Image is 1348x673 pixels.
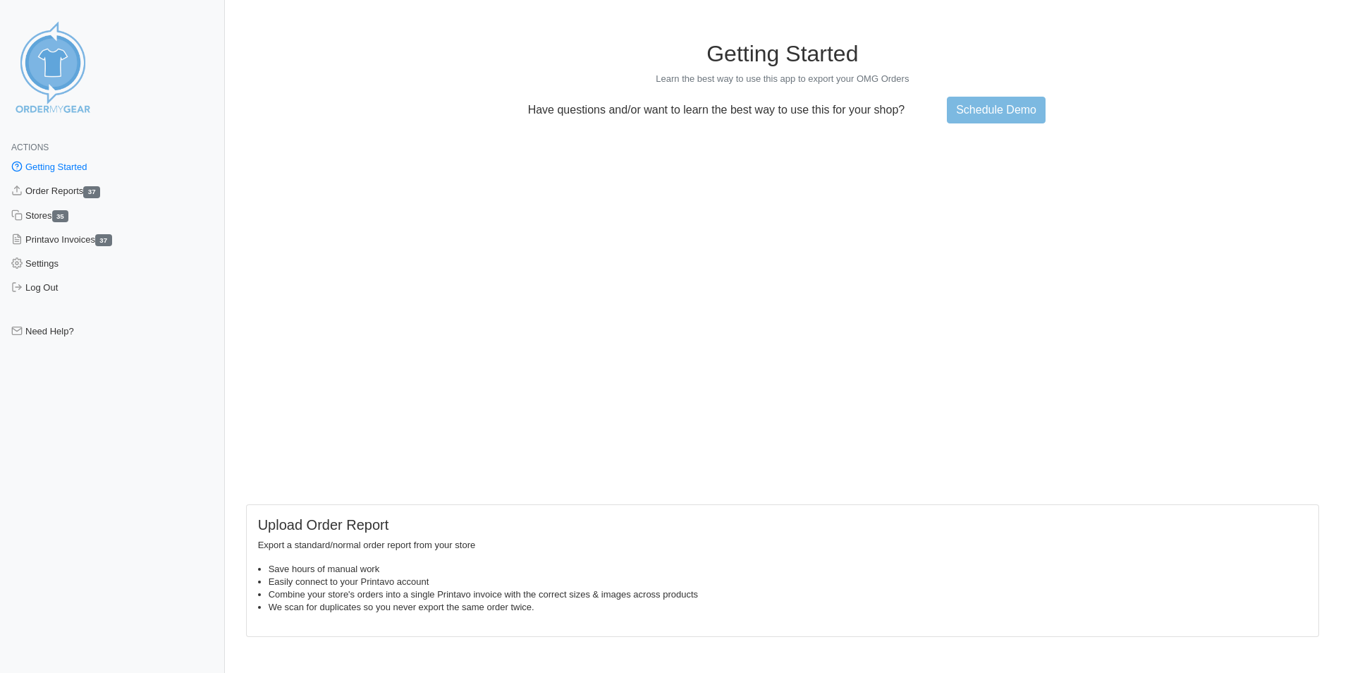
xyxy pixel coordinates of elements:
[269,588,1307,601] li: Combine your store's orders into a single Printavo invoice with the correct sizes & images across...
[269,563,1307,576] li: Save hours of manual work
[95,234,112,246] span: 37
[11,143,49,152] span: Actions
[246,40,1319,67] h1: Getting Started
[269,601,1307,614] li: We scan for duplicates so you never export the same order twice.
[520,104,914,116] p: Have questions and/or want to learn the best way to use this for your shop?
[269,576,1307,588] li: Easily connect to your Printavo account
[83,186,100,198] span: 37
[258,539,1307,552] p: Export a standard/normal order report from your store
[52,210,69,222] span: 35
[947,97,1046,123] a: Schedule Demo
[246,73,1319,85] p: Learn the best way to use this app to export your OMG Orders
[258,516,1307,533] h5: Upload Order Report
